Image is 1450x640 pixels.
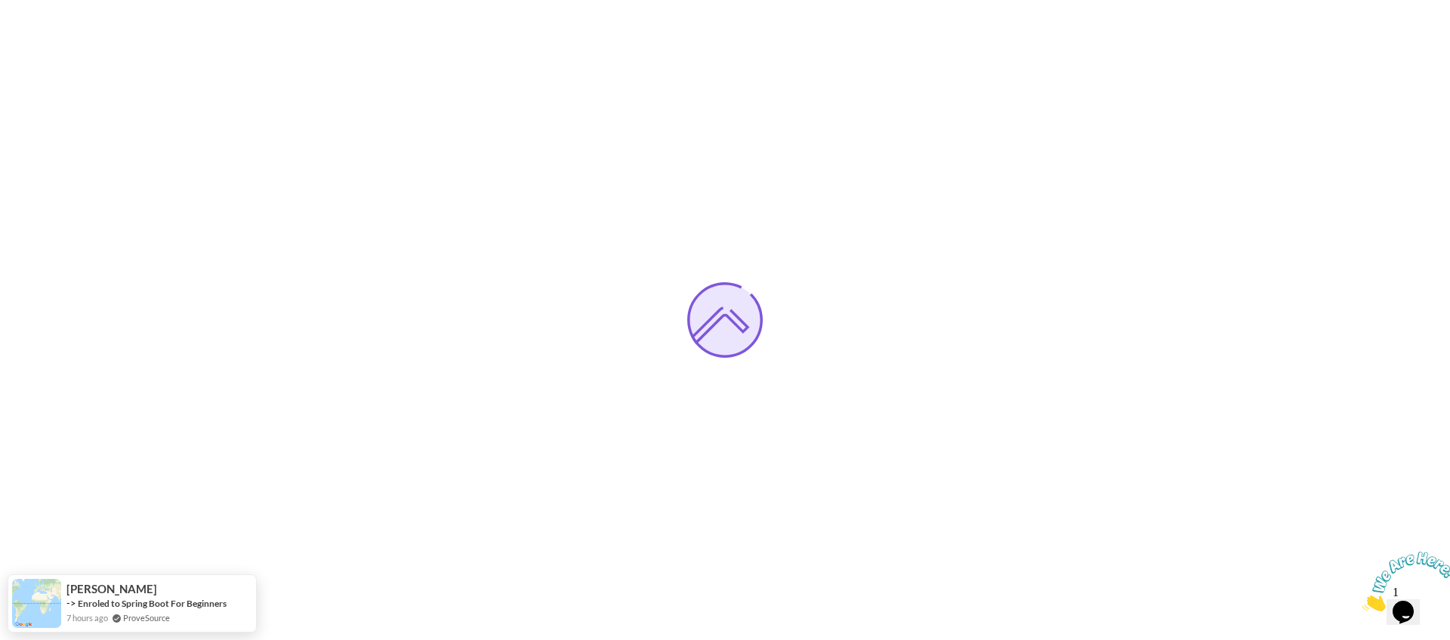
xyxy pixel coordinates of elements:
span: -> [66,597,76,609]
img: provesource social proof notification image [12,579,61,628]
a: Enroled to Spring Boot For Beginners [78,598,227,609]
iframe: chat widget [1356,546,1450,617]
a: ProveSource [123,611,170,624]
span: 1 [6,6,12,19]
span: [PERSON_NAME] [66,583,157,595]
span: 7 hours ago [66,611,108,624]
img: Chat attention grabber [6,6,100,66]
